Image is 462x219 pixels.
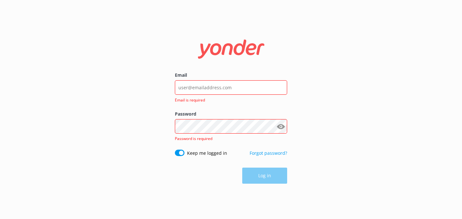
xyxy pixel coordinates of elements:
[175,72,287,79] label: Email
[175,110,287,118] label: Password
[175,80,287,95] input: user@emailaddress.com
[274,120,287,133] button: Show password
[187,150,227,157] label: Keep me logged in
[175,97,283,103] span: Email is required
[175,136,212,141] span: Password is required
[250,150,287,156] a: Forgot password?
